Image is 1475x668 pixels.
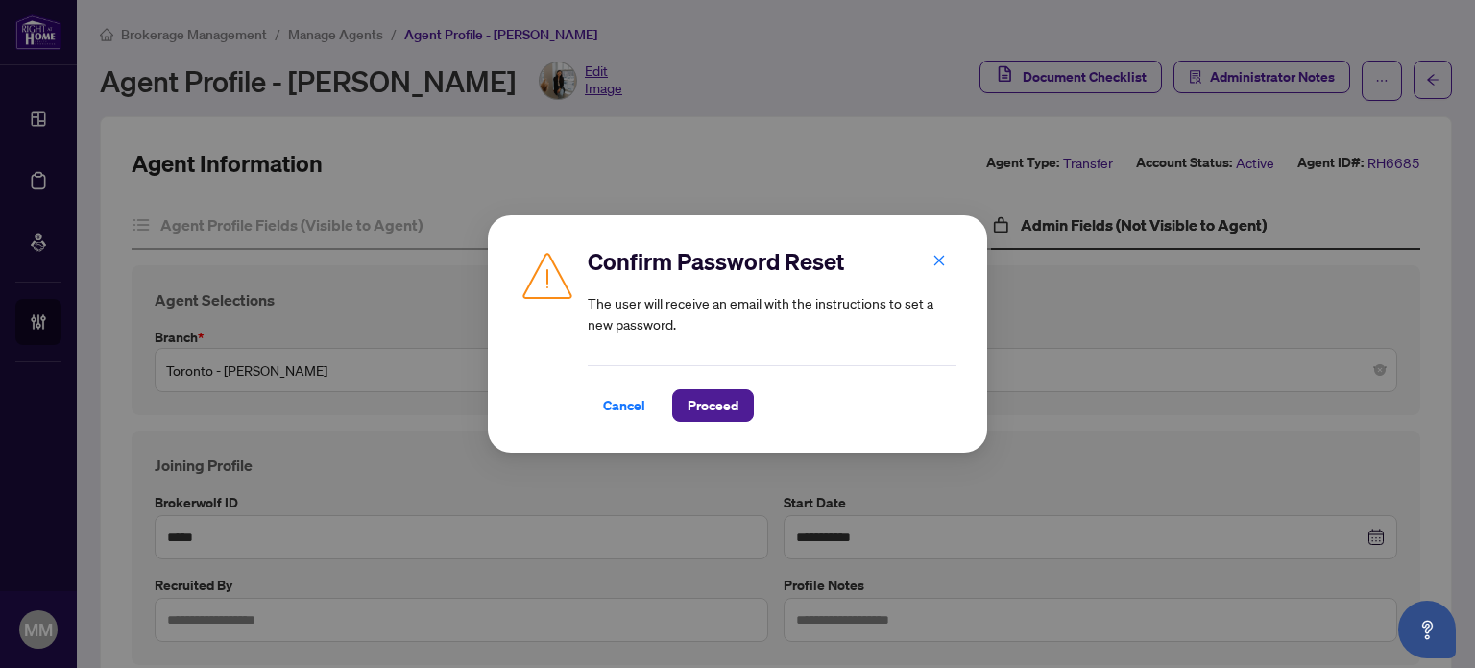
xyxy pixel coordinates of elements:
h2: Confirm Password Reset [588,246,956,277]
button: Proceed [672,389,754,422]
article: The user will receive an email with the instructions to set a new password. [588,292,956,334]
span: close [932,254,946,267]
span: Proceed [688,390,738,421]
button: Open asap [1398,601,1456,658]
button: Cancel [588,389,661,422]
img: Caution Icon [519,246,576,304]
span: Cancel [603,390,645,421]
